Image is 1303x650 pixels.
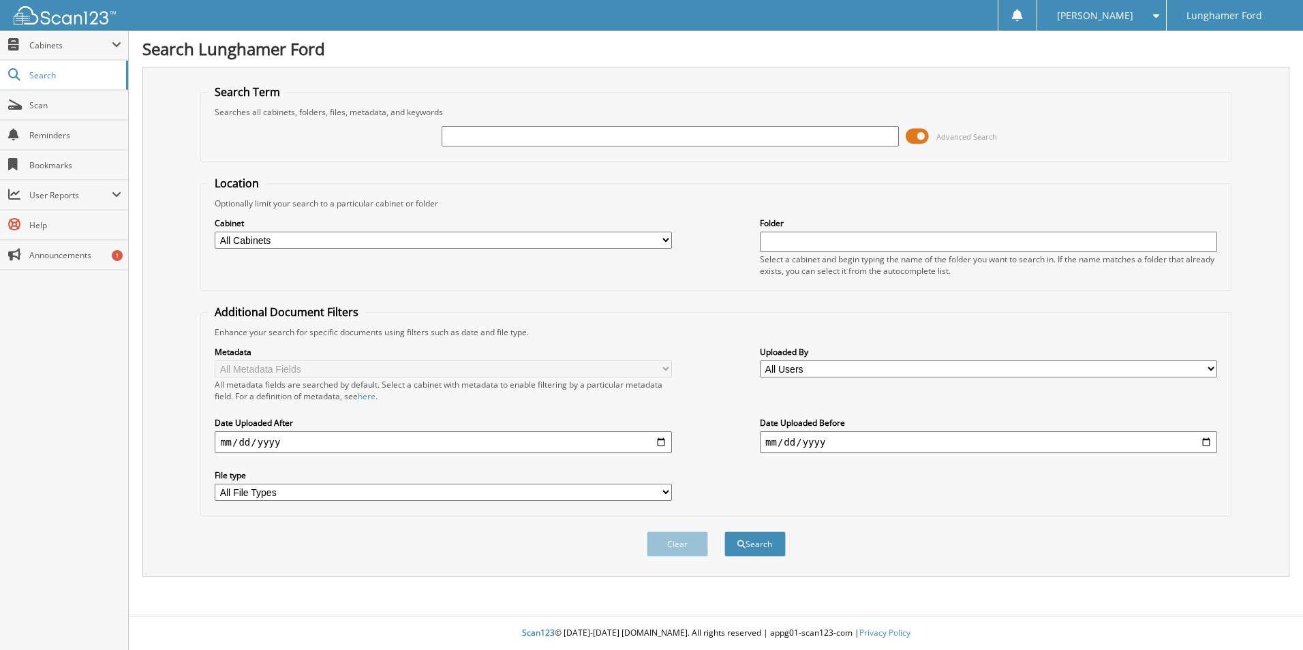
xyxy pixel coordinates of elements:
[208,176,266,191] legend: Location
[760,346,1217,358] label: Uploaded By
[208,326,1224,338] div: Enhance your search for specific documents using filters such as date and file type.
[358,390,375,402] a: here
[29,40,112,51] span: Cabinets
[1186,12,1262,20] span: Lunghamer Ford
[29,189,112,201] span: User Reports
[129,617,1303,650] div: © [DATE]-[DATE] [DOMAIN_NAME]. All rights reserved | appg01-scan123-com |
[215,346,672,358] label: Metadata
[208,198,1224,209] div: Optionally limit your search to a particular cabinet or folder
[142,37,1289,60] h1: Search Lunghamer Ford
[647,531,708,557] button: Clear
[208,305,365,320] legend: Additional Document Filters
[1057,12,1133,20] span: [PERSON_NAME]
[29,69,119,81] span: Search
[859,627,910,638] a: Privacy Policy
[14,6,116,25] img: scan123-logo-white.svg
[29,129,121,141] span: Reminders
[29,99,121,111] span: Scan
[522,627,555,638] span: Scan123
[760,217,1217,229] label: Folder
[215,379,672,402] div: All metadata fields are searched by default. Select a cabinet with metadata to enable filtering b...
[215,217,672,229] label: Cabinet
[724,531,786,557] button: Search
[208,106,1224,118] div: Searches all cabinets, folders, files, metadata, and keywords
[215,469,672,481] label: File type
[215,431,672,453] input: start
[112,250,123,261] div: 1
[760,417,1217,429] label: Date Uploaded Before
[936,131,997,142] span: Advanced Search
[215,417,672,429] label: Date Uploaded After
[208,84,287,99] legend: Search Term
[760,253,1217,277] div: Select a cabinet and begin typing the name of the folder you want to search in. If the name match...
[29,159,121,171] span: Bookmarks
[29,249,121,261] span: Announcements
[760,431,1217,453] input: end
[29,219,121,231] span: Help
